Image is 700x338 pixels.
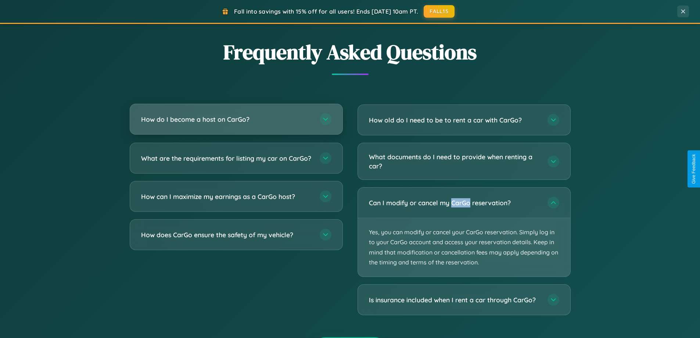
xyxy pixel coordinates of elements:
[369,198,540,207] h3: Can I modify or cancel my CarGo reservation?
[691,154,696,184] div: Give Feedback
[141,192,312,201] h3: How can I maximize my earnings as a CarGo host?
[358,218,570,277] p: Yes, you can modify or cancel your CarGo reservation. Simply log in to your CarGo account and acc...
[369,152,540,170] h3: What documents do I need to provide when renting a car?
[369,115,540,125] h3: How old do I need to be to rent a car with CarGo?
[234,8,418,15] span: Fall into savings with 15% off for all users! Ends [DATE] 10am PT.
[130,38,571,66] h2: Frequently Asked Questions
[424,5,455,18] button: FALL15
[141,154,312,163] h3: What are the requirements for listing my car on CarGo?
[369,295,540,305] h3: Is insurance included when I rent a car through CarGo?
[141,230,312,239] h3: How does CarGo ensure the safety of my vehicle?
[141,115,312,124] h3: How do I become a host on CarGo?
